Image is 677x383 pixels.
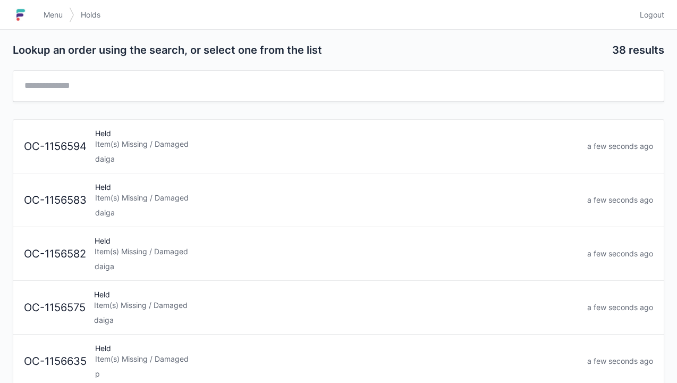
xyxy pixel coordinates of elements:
a: Menu [37,5,69,24]
a: Holds [74,5,107,24]
span: Holds [81,10,100,20]
div: Held [91,182,583,218]
div: Held [91,128,583,164]
div: p [95,369,579,379]
a: OC-1156594HeldItem(s) Missing / Damageddaigaa few seconds ago [13,120,664,173]
div: OC-1156635 [20,354,91,369]
div: OC-1156583 [20,193,91,208]
div: Item(s) Missing / Damaged [94,300,579,311]
span: Menu [44,10,63,20]
a: OC-1156575HeldItem(s) Missing / Damageddaigaa few seconds ago [13,281,664,335]
a: OC-1156582HeldItem(s) Missing / Damageddaigaa few seconds ago [13,227,664,281]
a: OC-1156583HeldItem(s) Missing / Damageddaigaa few seconds ago [13,173,664,227]
div: Item(s) Missing / Damaged [95,354,579,364]
div: daiga [95,207,579,218]
div: Held [91,343,583,379]
div: daiga [95,261,579,272]
div: Held [90,236,583,272]
div: a few seconds ago [583,356,657,367]
div: a few seconds ago [583,195,657,205]
div: Item(s) Missing / Damaged [95,139,579,149]
img: logo-small.jpg [13,6,29,23]
div: daiga [94,315,579,326]
img: svg> [69,2,74,28]
div: a few seconds ago [583,141,657,152]
div: daiga [95,154,579,164]
div: OC-1156575 [20,300,90,315]
div: Item(s) Missing / Damaged [95,193,579,203]
div: Held [90,289,583,326]
div: a few seconds ago [583,302,657,313]
div: OC-1156594 [20,139,91,154]
h2: 38 results [612,43,664,57]
h2: Lookup an order using the search, or select one from the list [13,43,604,57]
div: OC-1156582 [20,246,90,262]
span: Logout [640,10,664,20]
a: Logout [633,5,664,24]
div: a few seconds ago [583,248,657,259]
div: Item(s) Missing / Damaged [95,246,579,257]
